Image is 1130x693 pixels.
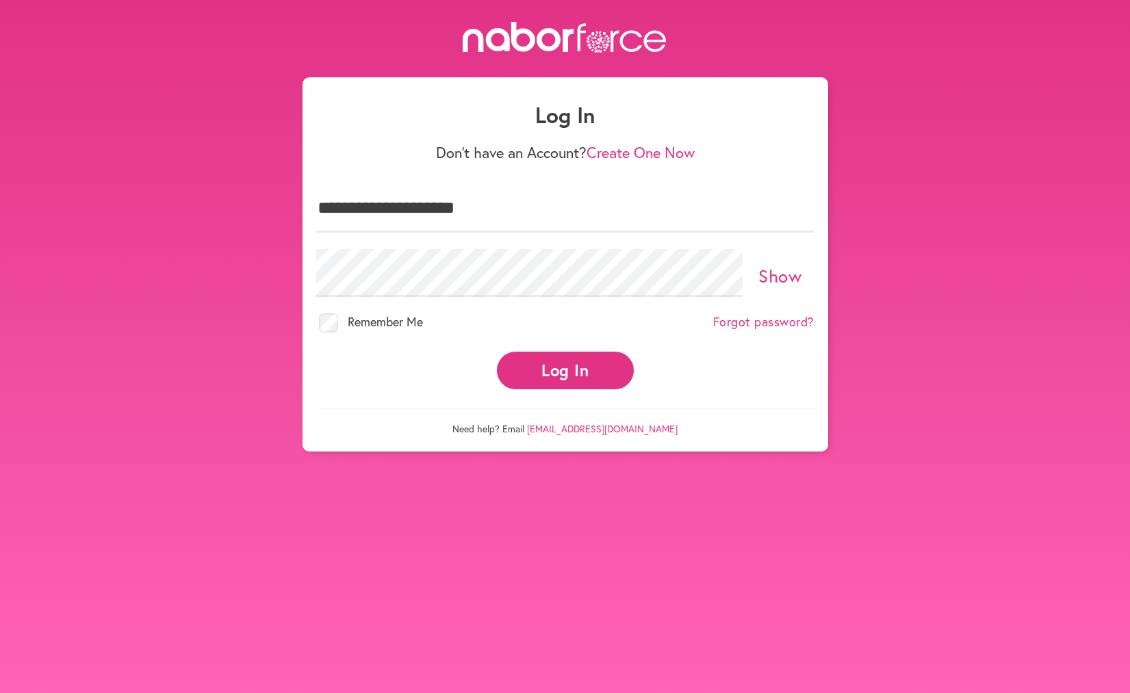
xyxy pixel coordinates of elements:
[497,352,634,389] button: Log In
[348,313,423,330] span: Remember Me
[316,408,814,435] p: Need help? Email
[316,102,814,128] h1: Log In
[587,142,695,162] a: Create One Now
[758,264,801,287] a: Show
[713,315,814,330] a: Forgot password?
[316,144,814,161] p: Don't have an Account?
[527,422,678,435] a: [EMAIL_ADDRESS][DOMAIN_NAME]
